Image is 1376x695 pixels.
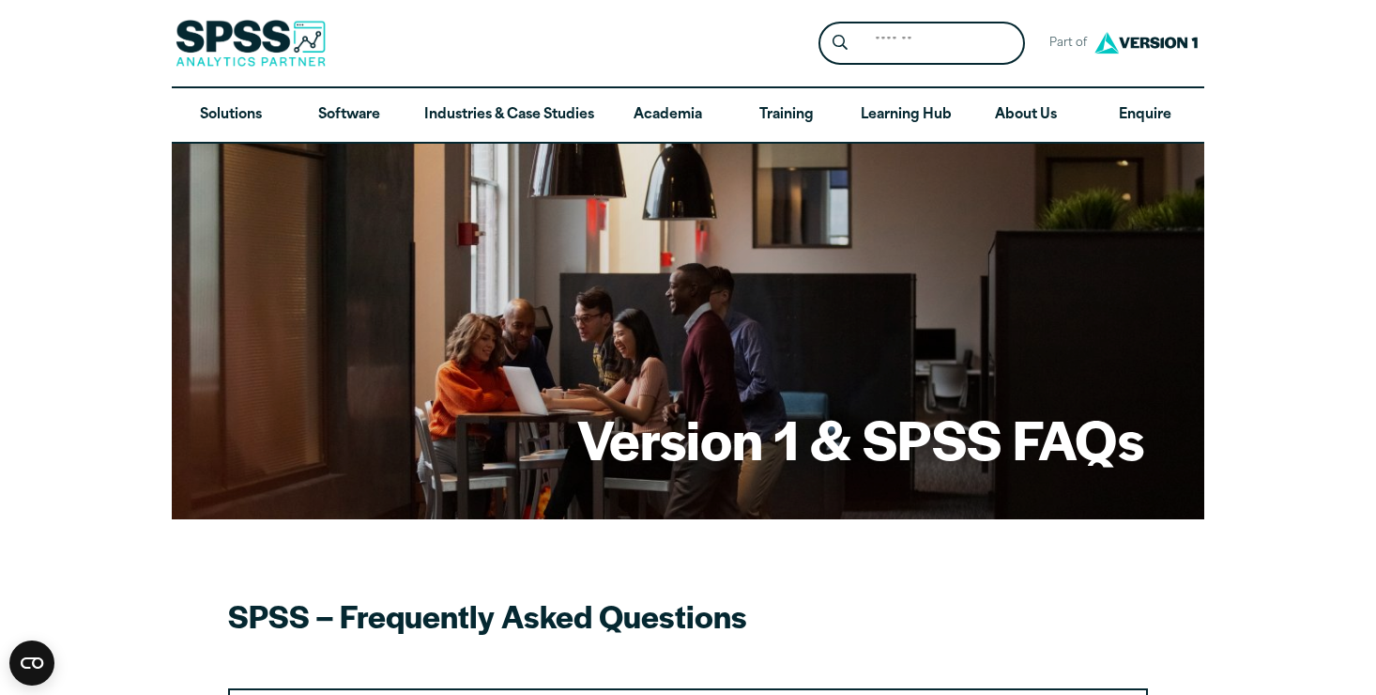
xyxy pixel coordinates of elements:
button: Open CMP widget [9,641,54,686]
a: Learning Hub [846,88,967,143]
a: About Us [967,88,1085,143]
img: Version1 Logo [1090,25,1202,60]
a: Software [290,88,408,143]
img: SPSS Analytics Partner [176,20,326,67]
button: Search magnifying glass icon [823,26,858,61]
svg: Search magnifying glass icon [833,35,848,51]
nav: Desktop version of site main menu [172,88,1204,143]
h1: Version 1 & SPSS FAQs [577,402,1144,475]
form: Site Header Search Form [818,22,1025,66]
a: Industries & Case Studies [409,88,609,143]
a: Training [727,88,846,143]
a: Solutions [172,88,290,143]
span: Part of [1040,30,1090,57]
h2: SPSS – Frequently Asked Questions [228,595,1148,637]
a: Academia [609,88,727,143]
a: Enquire [1086,88,1204,143]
